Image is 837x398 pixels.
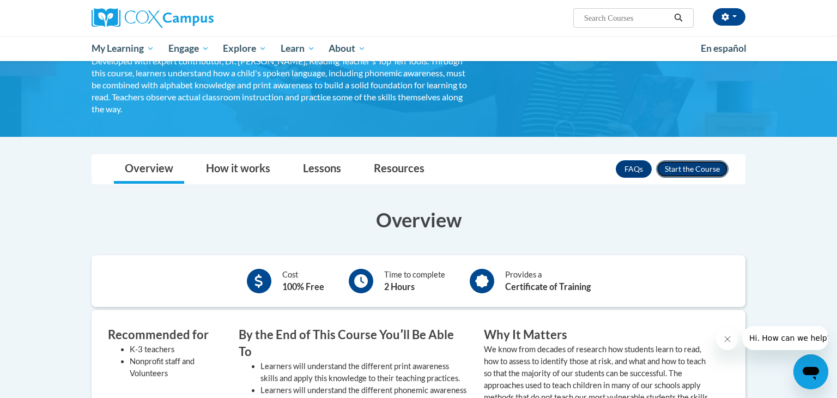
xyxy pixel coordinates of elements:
[260,360,468,384] li: Learners will understand the different print awareness skills and apply this knowledge to their t...
[384,269,445,293] div: Time to complete
[363,155,435,184] a: Resources
[701,43,747,54] span: En español
[92,8,214,28] img: Cox Campus
[713,8,745,26] button: Account Settings
[130,355,222,379] li: Nonprofit staff and Volunteers
[130,343,222,355] li: K-3 teachers
[161,36,216,61] a: Engage
[223,42,266,55] span: Explore
[92,42,154,55] span: My Learning
[322,36,373,61] a: About
[75,36,762,61] div: Main menu
[195,155,281,184] a: How it works
[282,281,324,292] b: 100% Free
[282,269,324,293] div: Cost
[616,160,652,178] a: FAQs
[281,42,315,55] span: Learn
[656,160,729,178] button: Enroll
[84,36,161,61] a: My Learning
[743,326,828,350] iframe: Message from company
[670,11,687,25] button: Search
[92,55,468,115] div: Developed with expert contributor, Dr. [PERSON_NAME], Reading Teacher's Top Ten Tools. Through th...
[505,281,591,292] b: Certificate of Training
[92,8,299,28] a: Cox Campus
[329,42,366,55] span: About
[108,327,222,343] h3: Recommended for
[793,354,828,389] iframe: Button to launch messaging window
[114,155,184,184] a: Overview
[239,327,468,360] h3: By the End of This Course Youʹll Be Able To
[292,155,352,184] a: Lessons
[484,327,713,343] h3: Why It Matters
[7,8,88,16] span: Hi. How can we help?
[216,36,274,61] a: Explore
[384,281,415,292] b: 2 Hours
[694,37,754,60] a: En español
[92,206,745,233] h3: Overview
[274,36,322,61] a: Learn
[505,269,591,293] div: Provides a
[583,11,670,25] input: Search Courses
[717,328,738,350] iframe: Close message
[168,42,209,55] span: Engage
